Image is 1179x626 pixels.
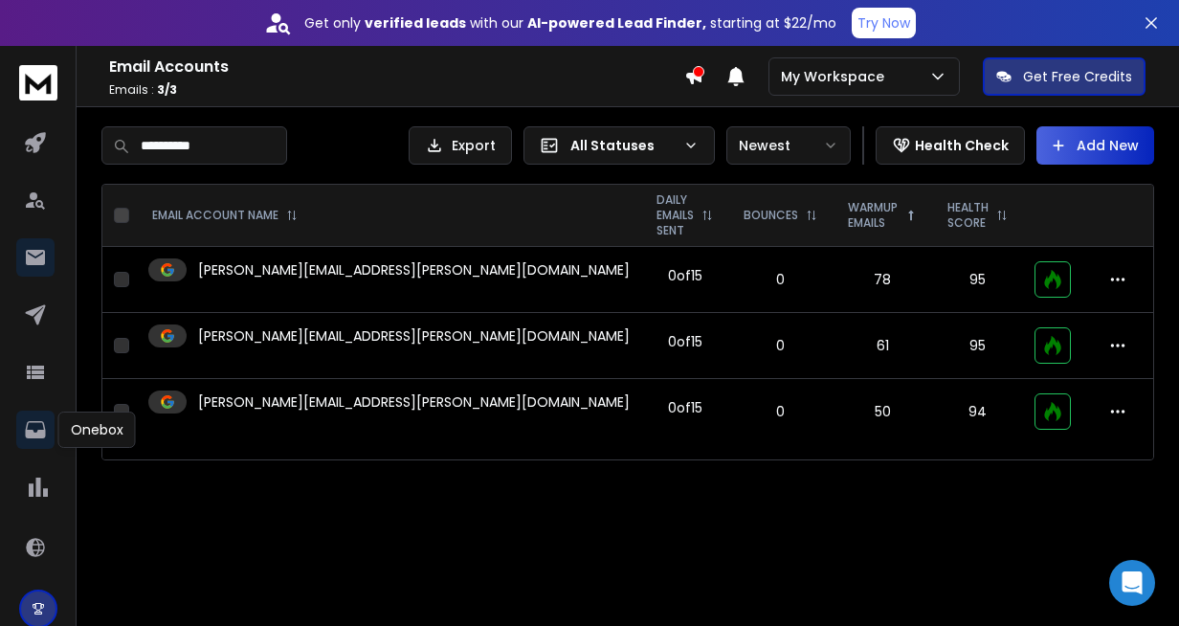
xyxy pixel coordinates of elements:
button: Newest [726,126,851,165]
div: 0 of 15 [668,398,702,417]
td: 94 [932,379,1023,445]
p: Get only with our starting at $22/mo [304,13,836,33]
p: [PERSON_NAME][EMAIL_ADDRESS][PERSON_NAME][DOMAIN_NAME] [198,326,630,346]
p: 0 [740,336,821,355]
button: Try Now [852,8,916,38]
div: 0 of 15 [668,266,702,285]
div: 0 of 15 [668,332,702,351]
p: HEALTH SCORE [947,200,989,231]
div: Open Intercom Messenger [1109,560,1155,606]
button: Get Free Credits [983,57,1146,96]
td: 78 [833,247,932,313]
p: [PERSON_NAME][EMAIL_ADDRESS][PERSON_NAME][DOMAIN_NAME] [198,260,630,279]
button: Health Check [876,126,1025,165]
p: WARMUP EMAILS [848,200,898,231]
img: logo [19,65,57,101]
p: Try Now [857,13,910,33]
button: Export [409,126,512,165]
strong: verified leads [365,13,466,33]
span: 3 / 3 [157,81,177,98]
div: EMAIL ACCOUNT NAME [152,208,298,223]
p: Health Check [915,136,1009,155]
h1: Email Accounts [109,56,684,78]
p: Get Free Credits [1023,67,1132,86]
p: My Workspace [781,67,892,86]
strong: AI-powered Lead Finder, [527,13,706,33]
p: DAILY EMAILS SENT [656,192,694,238]
div: Onebox [58,412,136,448]
p: [PERSON_NAME][EMAIL_ADDRESS][PERSON_NAME][DOMAIN_NAME] [198,392,630,412]
p: All Statuses [570,136,676,155]
p: Emails : [109,82,684,98]
button: Add New [1036,126,1154,165]
td: 95 [932,313,1023,379]
p: BOUNCES [744,208,798,223]
td: 61 [833,313,932,379]
p: 0 [740,270,821,289]
td: 95 [932,247,1023,313]
td: 50 [833,379,932,445]
p: 0 [740,402,821,421]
